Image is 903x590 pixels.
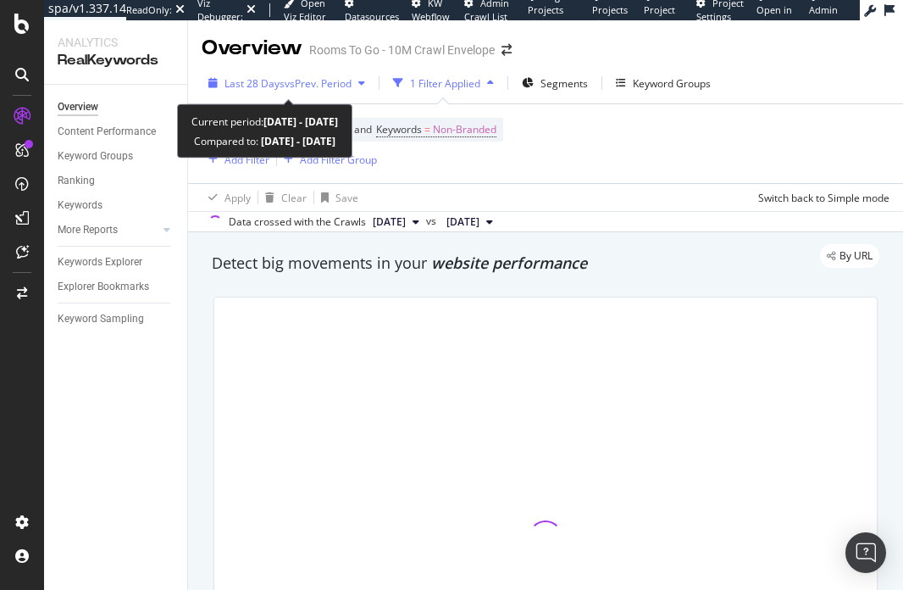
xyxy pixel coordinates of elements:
div: Save [335,191,358,205]
div: Overview [202,34,302,63]
div: Clear [281,191,307,205]
button: Segments [515,70,595,97]
span: = [424,122,430,136]
div: Overview [58,98,98,116]
div: Open Intercom Messenger [845,532,886,573]
div: Explorer Bookmarks [58,278,149,296]
div: Keywords Explorer [58,253,142,271]
span: vs Prev. Period [285,76,352,91]
span: Admin Page [809,3,838,30]
b: [DATE] - [DATE] [258,134,335,148]
a: More Reports [58,221,158,239]
a: Keyword Sampling [58,310,175,328]
button: Save [314,184,358,211]
span: Segments [540,76,588,91]
div: ReadOnly: [126,3,172,17]
span: vs [426,214,440,229]
a: Keyword Groups [58,147,175,165]
div: Keyword Groups [58,147,133,165]
button: Add Filter Group [277,149,377,170]
div: Content Performance [58,123,156,141]
button: Switch back to Simple mode [751,184,889,211]
div: Analytics [58,34,174,51]
div: Rooms To Go - 10M Crawl Envelope [309,42,495,58]
span: and [354,122,372,136]
button: [DATE] [366,212,426,232]
a: Overview [58,98,175,116]
div: Keywords [58,197,102,214]
div: Ranking [58,172,95,190]
div: Apply [224,191,251,205]
b: [DATE] - [DATE] [263,114,338,129]
a: Keywords [58,197,175,214]
a: Keywords Explorer [58,253,175,271]
button: Keyword Groups [609,70,717,97]
span: Keywords [376,122,422,136]
span: Non-Branded [433,118,496,142]
div: RealKeywords [58,51,174,70]
div: Data crossed with the Crawls [229,214,366,230]
span: By URL [839,251,873,261]
span: Datasources [345,10,399,23]
button: [DATE] [440,212,500,232]
div: Add Filter [224,153,269,167]
button: Clear [258,184,307,211]
a: Ranking [58,172,175,190]
div: Compared to: [194,131,335,151]
span: 2025 Aug. 31st [373,214,406,230]
button: Add Filter [202,149,269,170]
span: Project Page [644,3,675,30]
span: 2025 Aug. 3rd [446,214,479,230]
button: Last 28 DaysvsPrev. Period [202,70,372,97]
div: Add Filter Group [300,153,377,167]
a: Explorer Bookmarks [58,278,175,296]
div: arrow-right-arrow-left [501,44,512,56]
div: Keyword Sampling [58,310,144,328]
div: Switch back to Simple mode [758,191,889,205]
span: Last 28 Days [224,76,285,91]
button: Apply [202,184,251,211]
span: Open in dev [756,3,792,30]
div: More Reports [58,221,118,239]
button: 1 Filter Applied [386,70,501,97]
span: Projects List [592,3,628,30]
div: Keyword Groups [633,76,711,91]
div: 1 Filter Applied [410,76,480,91]
div: legacy label [820,244,879,268]
div: Current period: [191,112,338,131]
a: Content Performance [58,123,175,141]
